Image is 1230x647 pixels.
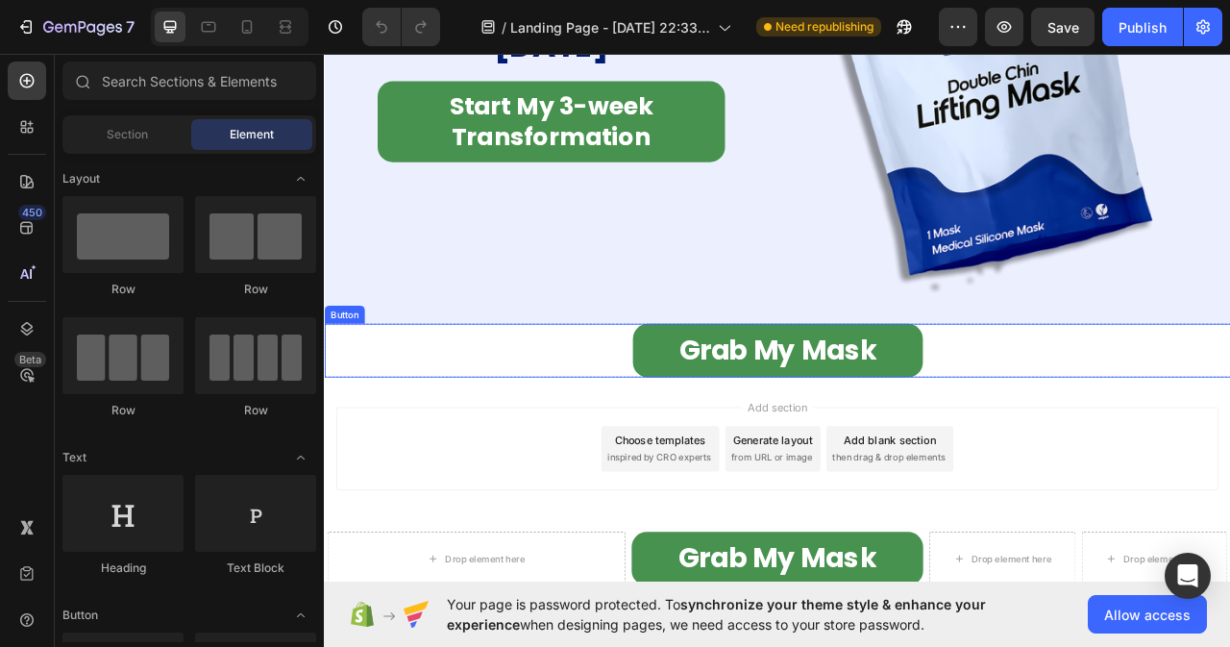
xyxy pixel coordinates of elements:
span: Allow access [1104,605,1191,625]
div: Publish [1119,17,1167,37]
span: then drag & drop elements [647,514,790,532]
div: Add blank section [661,490,778,510]
iframe: Design area [324,47,1230,589]
button: Save [1031,8,1095,46]
span: Layout [62,170,100,187]
input: Search Sections & Elements [62,62,316,100]
div: Generate layout [521,490,622,510]
span: from URL or image [518,514,621,532]
span: Section [107,126,148,143]
div: Row [62,402,184,419]
div: Open Intercom Messenger [1165,553,1211,599]
div: Heading [62,560,184,577]
a: Grab My Mask [392,352,761,420]
span: Toggle open [285,600,316,631]
span: Save [1047,19,1079,36]
div: Row [195,281,316,298]
span: inspired by CRO experts [360,514,492,532]
span: synchronize your theme style & enhance your experience [447,596,986,633]
span: Your page is password protected. To when designing pages, we need access to your store password. [447,594,1061,635]
span: Element [230,126,274,143]
p: 7 [126,15,135,38]
button: Allow access [1088,595,1207,634]
button: 7 [8,8,143,46]
span: Need republishing [775,18,873,36]
div: Row [195,402,316,419]
span: Text [62,449,86,466]
span: Add section [531,448,623,468]
button: Publish [1102,8,1183,46]
div: Text Block [195,560,316,577]
span: / [502,17,506,37]
div: Undo/Redo [362,8,440,46]
span: Toggle open [285,163,316,194]
div: Beta [14,352,46,367]
div: Button [4,332,47,349]
span: Landing Page - [DATE] 22:33:44 [510,17,710,37]
div: Choose templates [370,490,486,510]
div: Row [62,281,184,298]
span: Toggle open [285,442,316,473]
span: Button [62,607,98,624]
div: 450 [18,205,46,220]
p: Grab My Mask [451,363,702,409]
